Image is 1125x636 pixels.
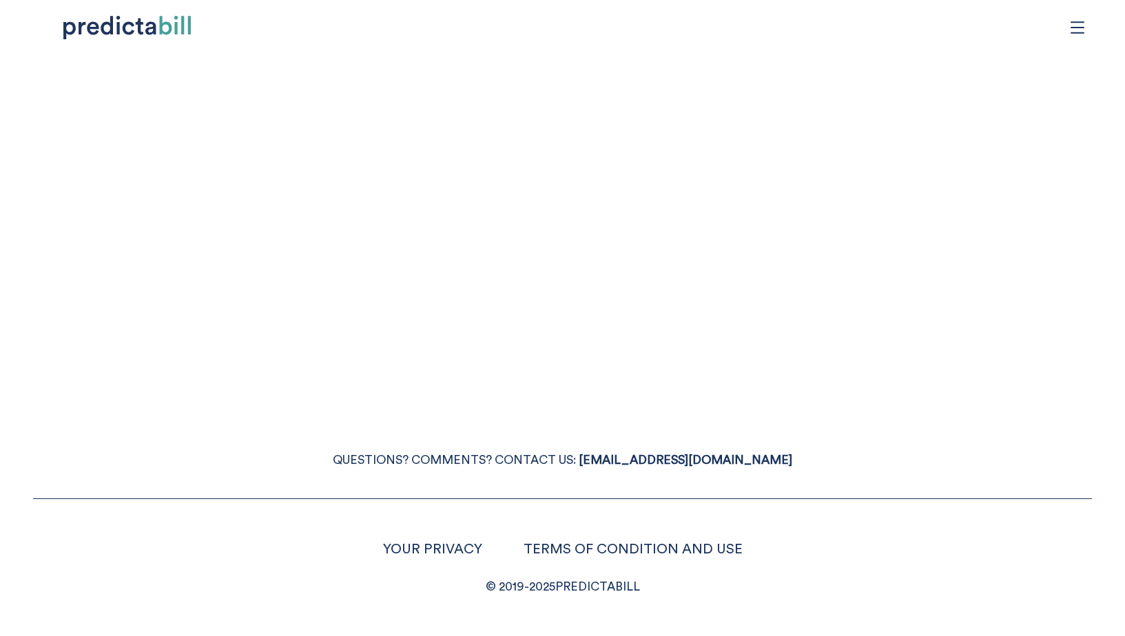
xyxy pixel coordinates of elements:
span: menu [1064,14,1091,41]
p: QUESTIONS? COMMENTS? CONTACT US: [33,450,1092,471]
a: TERMS OF CONDITION AND USE [524,542,743,556]
p: © 2019- 2025 PREDICTABILL [33,577,1092,597]
a: YOUR PRIVACY [383,542,482,556]
a: [EMAIL_ADDRESS][DOMAIN_NAME] [579,454,792,466]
